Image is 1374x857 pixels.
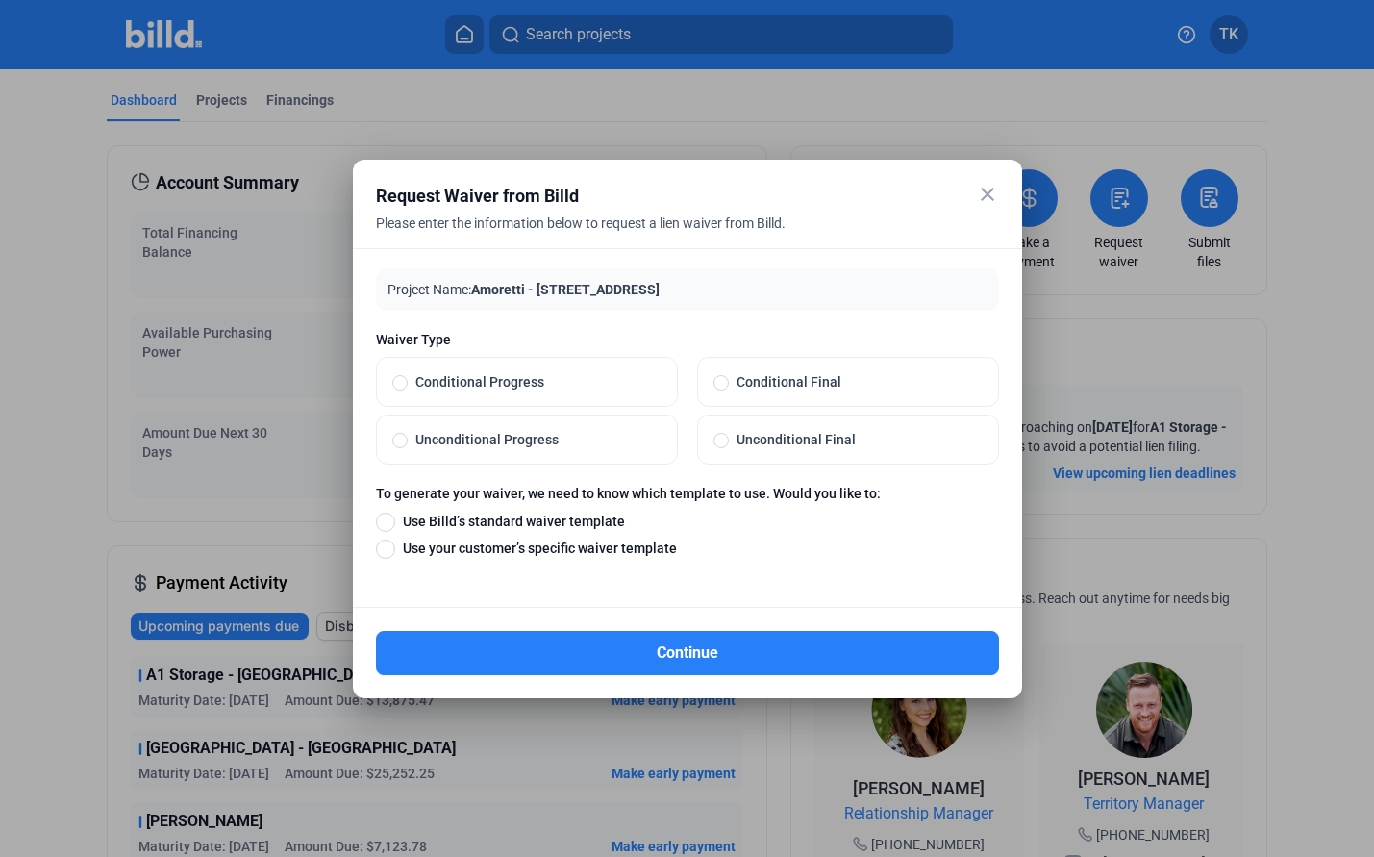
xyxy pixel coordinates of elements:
span: Amoretti - [STREET_ADDRESS] [471,282,660,297]
span: Conditional Progress [408,372,662,391]
div: Request Waiver from Billd [376,183,951,210]
span: Project Name: [387,282,471,297]
span: Conditional Final [729,372,983,391]
div: Please enter the information below to request a lien waiver from Billd. [376,214,951,256]
button: Continue [376,631,999,675]
mat-icon: close [976,183,999,206]
label: To generate your waiver, we need to know which template to use. Would you like to: [376,484,999,511]
span: Use your customer’s specific waiver template [395,539,677,558]
span: Unconditional Progress [408,430,662,449]
span: Use Billd’s standard waiver template [395,512,625,531]
span: Waiver Type [376,330,999,349]
span: Unconditional Final [729,430,983,449]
